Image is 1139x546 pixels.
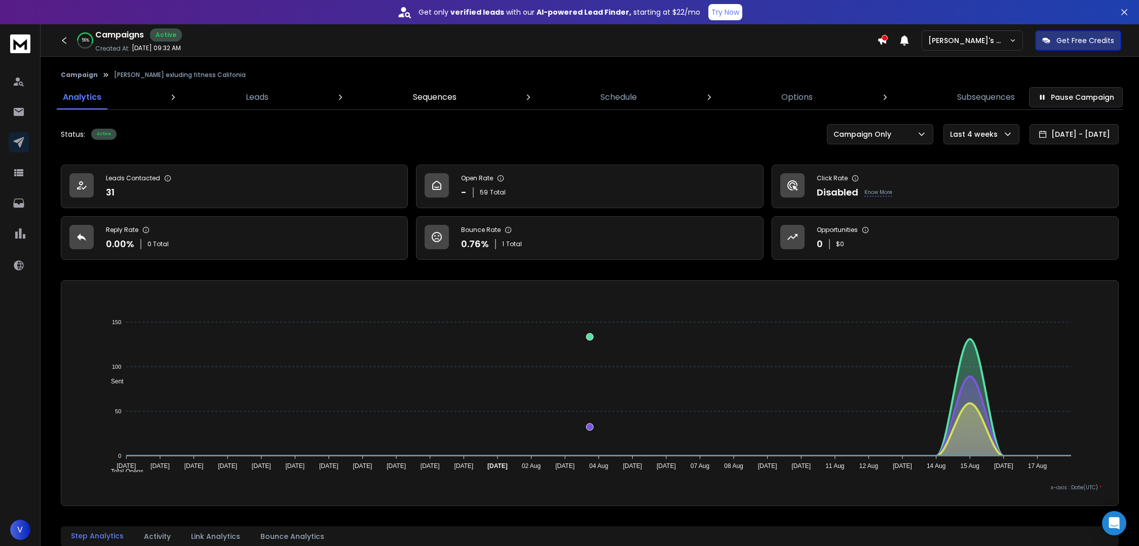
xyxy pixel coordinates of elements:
[833,129,895,139] p: Campaign Only
[106,185,115,200] p: 31
[555,462,575,470] tspan: [DATE]
[82,37,89,44] p: 56 %
[78,484,1102,491] p: x-axis : Date(UTC)
[103,378,124,385] span: Sent
[106,237,134,251] p: 0.00 %
[461,185,467,200] p: -
[775,85,819,109] a: Options
[691,462,709,470] tspan: 07 Aug
[927,462,945,470] tspan: 14 Aug
[106,174,160,182] p: Leads Contacted
[132,44,181,52] p: [DATE] 09:32 AM
[1030,124,1119,144] button: [DATE] - [DATE]
[118,453,121,459] tspan: 0
[95,29,144,41] h1: Campaigns
[817,185,858,200] p: Disabled
[859,462,878,470] tspan: 12 Aug
[506,240,522,248] span: Total
[416,216,763,260] a: Bounce Rate0.76%1Total
[950,129,1002,139] p: Last 4 weeks
[600,91,637,103] p: Schedule
[708,4,742,20] button: Try Now
[623,462,642,470] tspan: [DATE]
[61,71,98,79] button: Campaign
[864,188,892,197] p: Know More
[817,237,823,251] p: 0
[951,85,1021,109] a: Subsequences
[147,240,169,248] p: 0 Total
[413,91,457,103] p: Sequences
[95,45,130,53] p: Created At:
[61,129,85,139] p: Status:
[319,462,338,470] tspan: [DATE]
[103,468,143,475] span: Total Opens
[416,165,763,208] a: Open Rate-59Total
[893,462,912,470] tspan: [DATE]
[817,226,858,234] p: Opportunities
[387,462,406,470] tspan: [DATE]
[218,462,237,470] tspan: [DATE]
[1029,87,1123,107] button: Pause Campaign
[106,226,138,234] p: Reply Rate
[487,462,508,470] tspan: [DATE]
[781,91,813,103] p: Options
[772,165,1119,208] a: Click RateDisabledKnow More
[594,85,643,109] a: Schedule
[61,165,408,208] a: Leads Contacted31
[115,408,121,414] tspan: 50
[10,34,30,53] img: logo
[711,7,739,17] p: Try Now
[825,462,844,470] tspan: 11 Aug
[10,520,30,540] button: V
[117,462,136,470] tspan: [DATE]
[184,462,203,470] tspan: [DATE]
[724,462,743,470] tspan: 08 Aug
[57,85,107,109] a: Analytics
[772,216,1119,260] a: Opportunities0$0
[657,462,676,470] tspan: [DATE]
[961,462,979,470] tspan: 15 Aug
[150,28,182,42] div: Active
[61,216,408,260] a: Reply Rate0.00%0 Total
[454,462,473,470] tspan: [DATE]
[1035,30,1121,51] button: Get Free Credits
[461,237,489,251] p: 0.76 %
[240,85,275,109] a: Leads
[91,129,117,140] div: Active
[502,240,504,248] span: 1
[252,462,271,470] tspan: [DATE]
[792,462,811,470] tspan: [DATE]
[421,462,440,470] tspan: [DATE]
[112,319,121,325] tspan: 150
[112,364,121,370] tspan: 100
[246,91,269,103] p: Leads
[758,462,777,470] tspan: [DATE]
[419,7,700,17] p: Get only with our starting at $22/mo
[407,85,463,109] a: Sequences
[522,462,541,470] tspan: 02 Aug
[1028,462,1047,470] tspan: 17 Aug
[461,174,493,182] p: Open Rate
[1056,35,1114,46] p: Get Free Credits
[589,462,608,470] tspan: 04 Aug
[994,462,1013,470] tspan: [DATE]
[150,462,170,470] tspan: [DATE]
[353,462,372,470] tspan: [DATE]
[450,7,504,17] strong: verified leads
[461,226,501,234] p: Bounce Rate
[928,35,1009,46] p: [PERSON_NAME]'s Workspace
[63,91,101,103] p: Analytics
[285,462,305,470] tspan: [DATE]
[957,91,1015,103] p: Subsequences
[537,7,631,17] strong: AI-powered Lead Finder,
[836,240,844,248] p: $ 0
[490,188,506,197] span: Total
[480,188,488,197] span: 59
[817,174,848,182] p: Click Rate
[114,71,246,79] p: [PERSON_NAME] exluding fitness Califonia
[1102,511,1126,535] div: Open Intercom Messenger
